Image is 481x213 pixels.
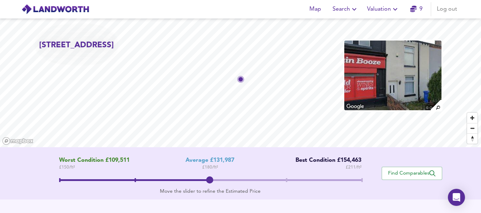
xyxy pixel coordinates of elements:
div: Open Intercom Messenger [448,189,465,206]
button: Valuation [364,2,402,16]
span: Map [307,4,324,14]
button: Log out [434,2,460,16]
a: 9 [410,4,423,14]
img: search [430,99,442,111]
button: 9 [405,2,428,16]
img: property [344,40,442,111]
button: Search [330,2,361,16]
span: Log out [437,4,457,14]
span: Find Comparables [386,170,438,177]
div: Best Condition £154,463 [290,157,361,164]
div: Move the slider to refine the Estimated Price [59,188,361,195]
span: £ 180 / ft² [202,164,218,171]
span: £ 150 / ft² [59,164,130,171]
img: logo [21,4,89,15]
a: Mapbox homepage [2,137,33,145]
span: Search [333,4,359,14]
button: Reset bearing to north [467,133,477,144]
div: Average £131,987 [185,157,234,164]
span: Valuation [367,4,399,14]
button: Find Comparables [382,167,442,180]
span: Zoom out [467,123,477,133]
button: Map [304,2,327,16]
span: £ 211 / ft² [346,164,361,171]
h2: [STREET_ADDRESS] [39,40,114,51]
button: Zoom in [467,113,477,123]
button: Zoom out [467,123,477,133]
span: Worst Condition £109,511 [59,157,130,164]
